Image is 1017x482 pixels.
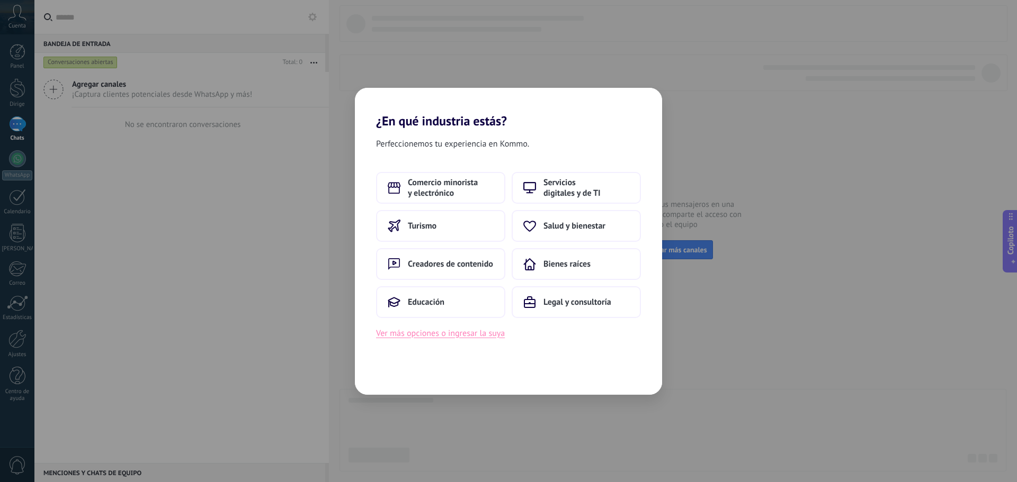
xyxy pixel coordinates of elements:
[376,286,505,318] button: Educación
[376,326,505,340] button: Ver más opciones o ingresar la suya
[512,248,641,280] button: Bienes raíces
[543,297,611,307] font: Legal y consultoría
[408,177,478,198] font: Comercio minorista y electrónico
[376,328,505,339] font: Ver más opciones o ingresar la suya
[408,259,493,269] font: Creadores de contenido
[376,139,529,149] font: Perfeccionemos tu experiencia en Kommo.
[376,113,507,129] font: ¿En qué industria estás?
[512,286,641,318] button: Legal y consultoría
[543,221,605,231] font: Salud y bienestar
[408,221,436,231] font: Turismo
[543,177,601,198] font: Servicios digitales y de TI
[376,172,505,204] button: Comercio minorista y electrónico
[376,248,505,280] button: Creadores de contenido
[512,172,641,204] button: Servicios digitales y de TI
[543,259,591,269] font: Bienes raíces
[376,210,505,242] button: Turismo
[408,297,444,307] font: Educación
[512,210,641,242] button: Salud y bienestar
